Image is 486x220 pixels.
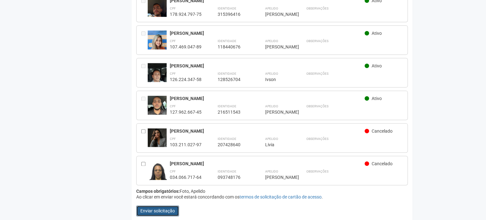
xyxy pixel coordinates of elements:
[170,11,201,17] div: 178.924.797-75
[170,161,365,167] div: [PERSON_NAME]
[170,44,201,50] div: 107.469.047-89
[136,189,180,194] strong: Campos obrigatórios:
[265,137,278,141] strong: Apelido
[170,109,201,115] div: 127.962.667-45
[217,170,236,173] strong: Identidade
[148,128,167,147] img: user.jpg
[217,109,249,115] div: 216511543
[265,142,290,148] div: Livia
[372,96,382,101] span: Ativo
[372,129,393,134] span: Cancelado
[306,137,328,141] strong: Observações
[306,72,328,75] strong: Observações
[136,194,408,200] div: Ao clicar em enviar você estará concordando com os .
[265,174,290,180] div: [PERSON_NAME]
[170,174,201,180] div: 034.066.717-64
[265,72,278,75] strong: Apelido
[217,142,249,148] div: 207428640
[170,170,176,173] strong: CPF
[217,72,236,75] strong: Identidade
[141,63,148,82] div: Entre em contato com a Aministração para solicitar o cancelamento ou 2a via
[372,63,382,68] span: Ativo
[372,31,382,36] span: Ativo
[136,205,179,216] button: Enviar solicitação
[141,30,148,50] div: Entre em contato com a Aministração para solicitar o cancelamento ou 2a via
[170,63,365,69] div: [PERSON_NAME]
[372,161,393,166] span: Cancelado
[239,194,321,199] a: termos de solicitação de cartão de acesso
[217,7,236,10] strong: Identidade
[170,142,201,148] div: 103.211.027-97
[217,174,249,180] div: 093748176
[170,128,365,134] div: [PERSON_NAME]
[170,7,176,10] strong: CPF
[170,72,176,75] strong: CPF
[148,161,167,186] img: user.jpg
[170,137,176,141] strong: CPF
[306,39,328,43] strong: Observações
[148,63,167,88] img: user.jpg
[170,96,365,101] div: [PERSON_NAME]
[265,77,290,82] div: Ivson
[170,30,365,36] div: [PERSON_NAME]
[217,104,236,108] strong: Identidade
[306,104,328,108] strong: Observações
[170,104,176,108] strong: CPF
[265,104,278,108] strong: Apelido
[265,44,290,50] div: [PERSON_NAME]
[217,39,236,43] strong: Identidade
[306,170,328,173] strong: Observações
[265,109,290,115] div: [PERSON_NAME]
[265,7,278,10] strong: Apelido
[170,39,176,43] strong: CPF
[217,11,249,17] div: 315396416
[141,96,148,115] div: Entre em contato com a Aministração para solicitar o cancelamento ou 2a via
[148,30,167,59] img: user.jpg
[265,11,290,17] div: [PERSON_NAME]
[217,44,249,50] div: 118440676
[136,188,408,194] div: Foto, Apelido
[265,39,278,43] strong: Apelido
[217,137,236,141] strong: Identidade
[306,7,328,10] strong: Observações
[148,96,167,121] img: user.jpg
[265,170,278,173] strong: Apelido
[217,77,249,82] div: 128526704
[170,77,201,82] div: 126.224.347-58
